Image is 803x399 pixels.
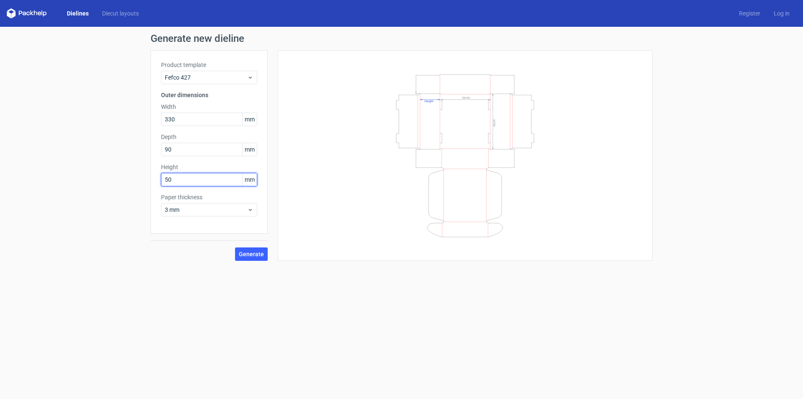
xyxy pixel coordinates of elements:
[151,33,652,44] h1: Generate new dieline
[425,99,433,103] text: Height
[161,103,257,111] label: Width
[242,113,257,126] span: mm
[60,9,95,18] a: Dielines
[242,173,257,186] span: mm
[242,143,257,156] span: mm
[161,91,257,99] h3: Outer dimensions
[161,133,257,141] label: Depth
[235,247,268,261] button: Generate
[95,9,146,18] a: Diecut layouts
[462,95,470,99] text: Width
[767,9,796,18] a: Log in
[732,9,767,18] a: Register
[161,163,257,171] label: Height
[239,251,264,257] span: Generate
[161,193,257,201] label: Paper thickness
[493,118,496,126] text: Depth
[161,61,257,69] label: Product template
[165,73,247,82] span: Fefco 427
[165,206,247,214] span: 3 mm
